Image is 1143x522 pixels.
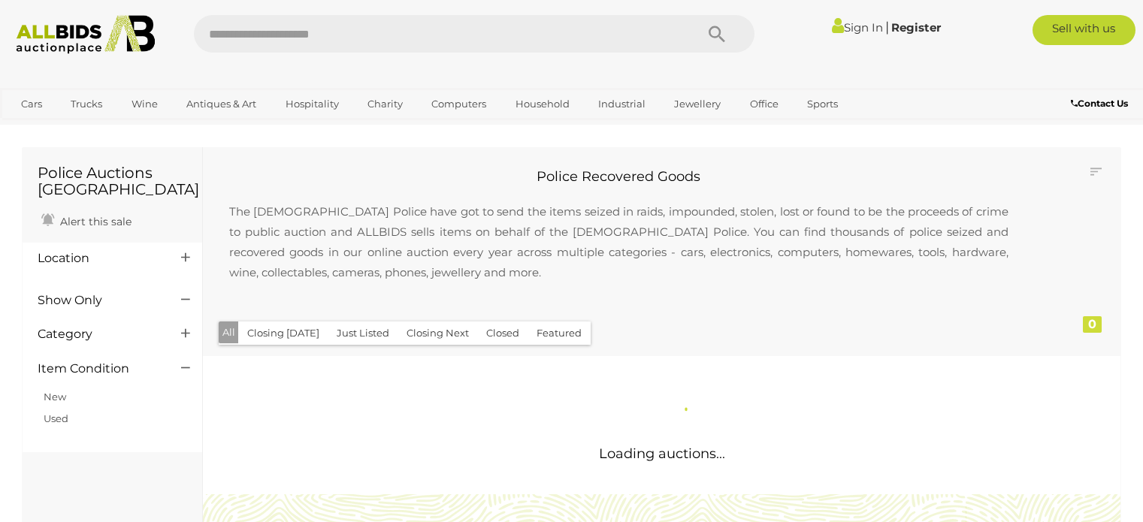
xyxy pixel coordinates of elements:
[276,92,349,116] a: Hospitality
[398,321,478,345] button: Closing Next
[1071,98,1128,109] b: Contact Us
[528,321,591,345] button: Featured
[891,20,941,35] a: Register
[61,92,112,116] a: Trucks
[422,92,496,116] a: Computers
[56,215,132,228] span: Alert this sale
[38,164,187,198] h1: Police Auctions [GEOGRAPHIC_DATA]
[177,92,266,116] a: Antiques & Art
[214,186,1024,297] p: The [DEMOGRAPHIC_DATA] Police have got to send the items seized in raids, impounded, stolen, lost...
[664,92,730,116] a: Jewellery
[11,92,52,116] a: Cars
[38,294,159,307] h4: Show Only
[219,321,239,343] button: All
[122,92,168,116] a: Wine
[38,252,159,265] h4: Location
[1071,95,1132,112] a: Contact Us
[214,170,1024,185] h2: Police Recovered Goods
[1033,15,1135,45] a: Sell with us
[740,92,788,116] a: Office
[8,15,163,54] img: Allbids.com.au
[599,445,725,462] span: Loading auctions...
[238,321,328,345] button: Closing [DATE]
[885,19,889,35] span: |
[44,412,68,424] a: Used
[797,92,848,116] a: Sports
[588,92,655,116] a: Industrial
[38,209,135,231] a: Alert this sale
[679,15,754,53] button: Search
[1083,316,1102,333] div: 0
[11,116,138,141] a: [GEOGRAPHIC_DATA]
[832,20,883,35] a: Sign In
[477,321,528,345] button: Closed
[506,92,579,116] a: Household
[38,362,159,376] h4: Item Condition
[358,92,413,116] a: Charity
[44,391,66,403] a: New
[38,327,159,341] h4: Category
[328,321,398,345] button: Just Listed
